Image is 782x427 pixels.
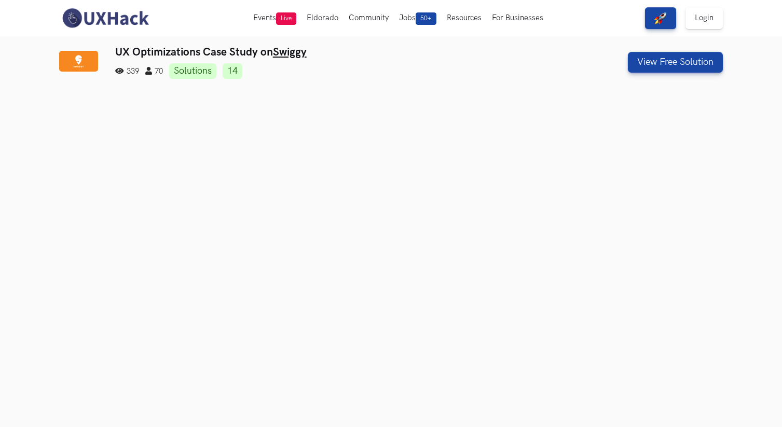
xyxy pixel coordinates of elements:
img: rocket [654,12,667,24]
a: 14 [223,63,242,79]
a: Swiggy [273,46,307,59]
button: View Free Solution [628,52,723,73]
h3: UX Optimizations Case Study on [115,46,555,59]
a: Login [685,7,723,29]
span: 50+ [416,12,436,25]
img: Swiggy logo [59,51,98,72]
a: Solutions [169,63,216,79]
span: Live [276,12,296,25]
span: 339 [115,67,139,76]
img: UXHack-logo.png [59,7,152,29]
span: 70 [145,67,163,76]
